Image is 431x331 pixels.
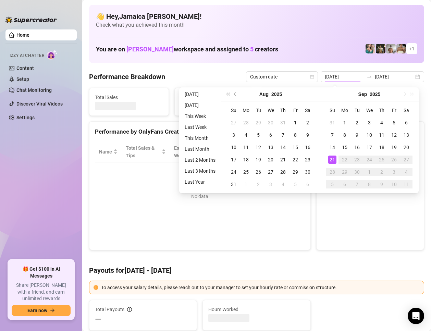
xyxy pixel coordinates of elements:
[127,307,132,312] span: info-circle
[96,12,417,21] h4: 👋 Hey, Jamaica [PERSON_NAME] !
[366,44,375,53] img: Zaddy
[180,94,248,101] span: Active Chats
[89,72,165,82] h4: Performance Breakdown
[257,142,305,162] th: Chat Conversion
[322,127,418,136] div: Sales by OnlyFans Creator
[386,44,396,53] img: aussieboy_j
[310,75,314,79] span: calendar
[265,94,333,101] span: Messages Sent
[99,148,112,156] span: Name
[96,46,278,53] h1: You are on workspace and assigned to creators
[219,142,257,162] th: Sales / Hour
[261,144,295,159] span: Chat Conversion
[408,308,424,324] div: Open Intercom Messenger
[27,308,47,313] span: Earn now
[12,305,71,316] button: Earn nowarrow-right
[95,142,122,162] th: Name
[102,193,298,200] div: No data
[174,144,210,159] div: Est. Hours Worked
[16,32,29,38] a: Home
[367,74,372,79] span: to
[250,46,254,53] span: 5
[16,115,35,120] a: Settings
[122,142,170,162] th: Total Sales & Tips
[16,87,52,93] a: Chat Monitoring
[16,101,63,107] a: Discover Viral Videos
[367,74,372,79] span: swap-right
[250,72,314,82] span: Custom date
[94,285,98,290] span: exclamation-circle
[325,73,364,81] input: Start date
[95,314,101,325] span: —
[16,65,34,71] a: Content
[50,308,55,313] span: arrow-right
[95,306,124,313] span: Total Payouts
[396,44,406,53] img: Aussieboy_jfree
[95,94,163,101] span: Total Sales
[126,46,174,53] span: [PERSON_NAME]
[12,282,71,302] span: Share [PERSON_NAME] with a friend, and earn unlimited rewards
[376,44,385,53] img: Tony
[12,266,71,279] span: 🎁 Get $100 in AI Messages
[409,45,415,52] span: + 1
[47,50,58,60] img: AI Chatter
[375,73,414,81] input: End date
[208,306,305,313] span: Hours Worked
[10,52,44,59] span: Izzy AI Chatter
[16,76,29,82] a: Setup
[223,144,248,159] span: Sales / Hour
[96,21,417,29] span: Check what you achieved this month
[95,127,305,136] div: Performance by OnlyFans Creator
[89,266,424,275] h4: Payouts for [DATE] - [DATE]
[126,144,160,159] span: Total Sales & Tips
[5,16,57,23] img: logo-BBDzfeDw.svg
[101,284,420,291] div: To access your salary details, please reach out to your manager to set your hourly rate or commis...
